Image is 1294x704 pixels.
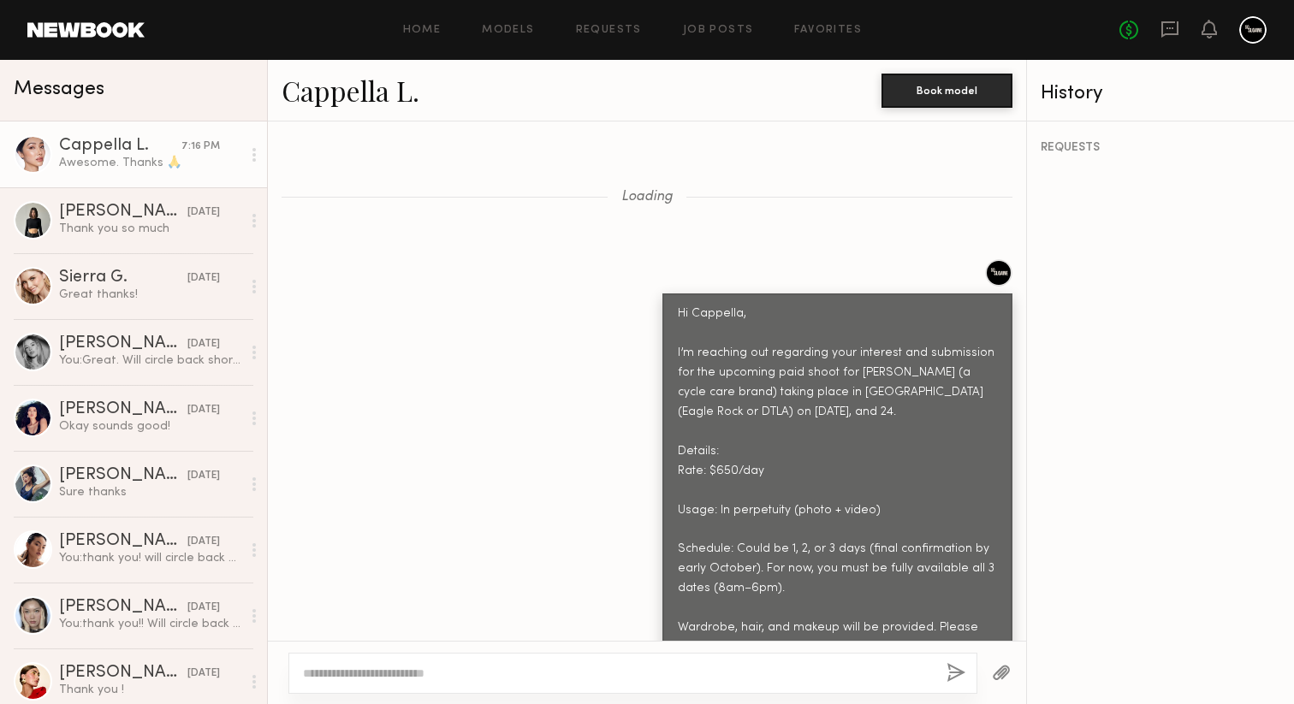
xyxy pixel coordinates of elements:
[59,269,187,287] div: Sierra G.
[59,287,241,303] div: Great thanks!
[187,204,220,221] div: [DATE]
[187,666,220,682] div: [DATE]
[181,139,220,155] div: 7:16 PM
[59,682,241,698] div: Thank you !
[59,155,241,171] div: Awesome. Thanks 🙏
[403,25,442,36] a: Home
[282,72,419,109] a: Cappella L.
[59,550,241,566] div: You: thank you! will circle back shortly
[794,25,862,36] a: Favorites
[881,74,1012,108] button: Book model
[576,25,642,36] a: Requests
[59,484,241,500] div: Sure thanks
[59,352,241,369] div: You: Great. Will circle back shortly
[683,25,754,36] a: Job Posts
[59,335,187,352] div: [PERSON_NAME]
[59,221,241,237] div: Thank you so much
[621,190,673,204] span: Loading
[14,80,104,99] span: Messages
[59,401,187,418] div: [PERSON_NAME]
[187,468,220,484] div: [DATE]
[187,534,220,550] div: [DATE]
[59,533,187,550] div: [PERSON_NAME]
[482,25,534,36] a: Models
[59,467,187,484] div: [PERSON_NAME]
[187,336,220,352] div: [DATE]
[1041,84,1280,104] div: History
[59,138,181,155] div: Cappella L.
[59,665,187,682] div: [PERSON_NAME]
[59,599,187,616] div: [PERSON_NAME]
[59,616,241,632] div: You: thank you!! Will circle back shortly!
[187,402,220,418] div: [DATE]
[1041,142,1280,154] div: REQUESTS
[187,270,220,287] div: [DATE]
[187,600,220,616] div: [DATE]
[59,418,241,435] div: Okay sounds good!
[59,204,187,221] div: [PERSON_NAME]
[881,82,1012,97] a: Book model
